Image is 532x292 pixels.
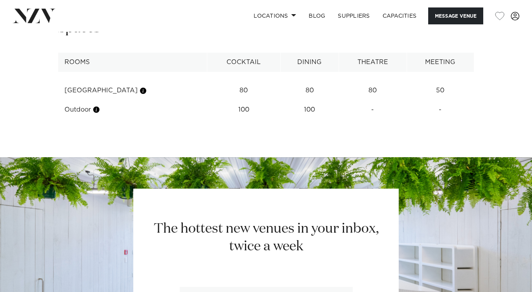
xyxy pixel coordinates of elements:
th: Rooms [58,53,207,72]
td: - [407,100,474,119]
th: Theatre [339,53,407,72]
td: 80 [280,81,339,100]
a: Locations [247,7,302,24]
td: 80 [207,81,280,100]
img: nzv-logo.png [13,9,55,23]
td: 100 [280,100,339,119]
td: 50 [407,81,474,100]
a: BLOG [302,7,331,24]
td: [GEOGRAPHIC_DATA] [58,81,207,100]
button: Message Venue [428,7,483,24]
th: Dining [280,53,339,72]
h2: The hottest new venues in your inbox, twice a week [144,220,388,255]
td: - [339,100,407,119]
td: Outdoor [58,100,207,119]
td: 100 [207,100,280,119]
a: SUPPLIERS [331,7,376,24]
a: Capacities [376,7,423,24]
th: Cocktail [207,53,280,72]
td: 80 [339,81,407,100]
th: Meeting [407,53,474,72]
